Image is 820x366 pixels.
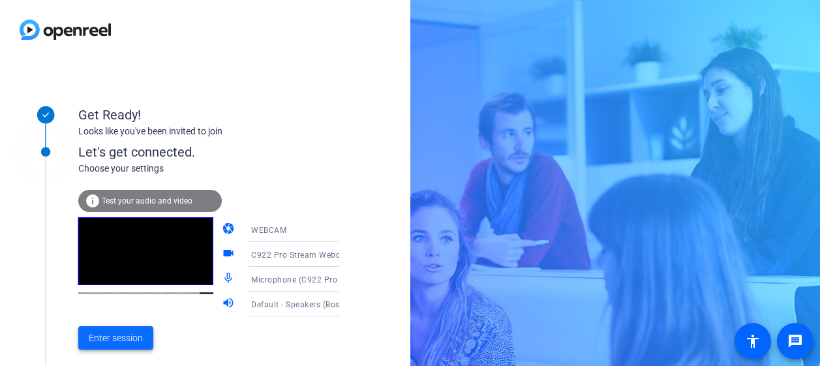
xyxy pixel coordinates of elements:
[78,105,339,125] div: Get Ready!
[251,299,415,309] span: Default - Speakers (Bose Mini II SoundLink)
[251,249,401,260] span: C922 Pro Stream Webcam (046d:085c)
[78,125,339,138] div: Looks like you've been invited to join
[78,142,366,162] div: Let's get connected.
[251,274,455,284] span: Microphone (C922 Pro Stream Webcam) (046d:085c)
[222,247,237,262] mat-icon: videocam
[745,333,761,349] mat-icon: accessibility
[222,296,237,312] mat-icon: volume_up
[85,193,100,209] mat-icon: info
[222,222,237,237] mat-icon: camera
[787,333,803,349] mat-icon: message
[78,326,153,350] button: Enter session
[89,331,143,345] span: Enter session
[78,162,366,175] div: Choose your settings
[222,271,237,287] mat-icon: mic_none
[251,226,286,235] span: WEBCAM
[102,196,192,206] span: Test your audio and video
